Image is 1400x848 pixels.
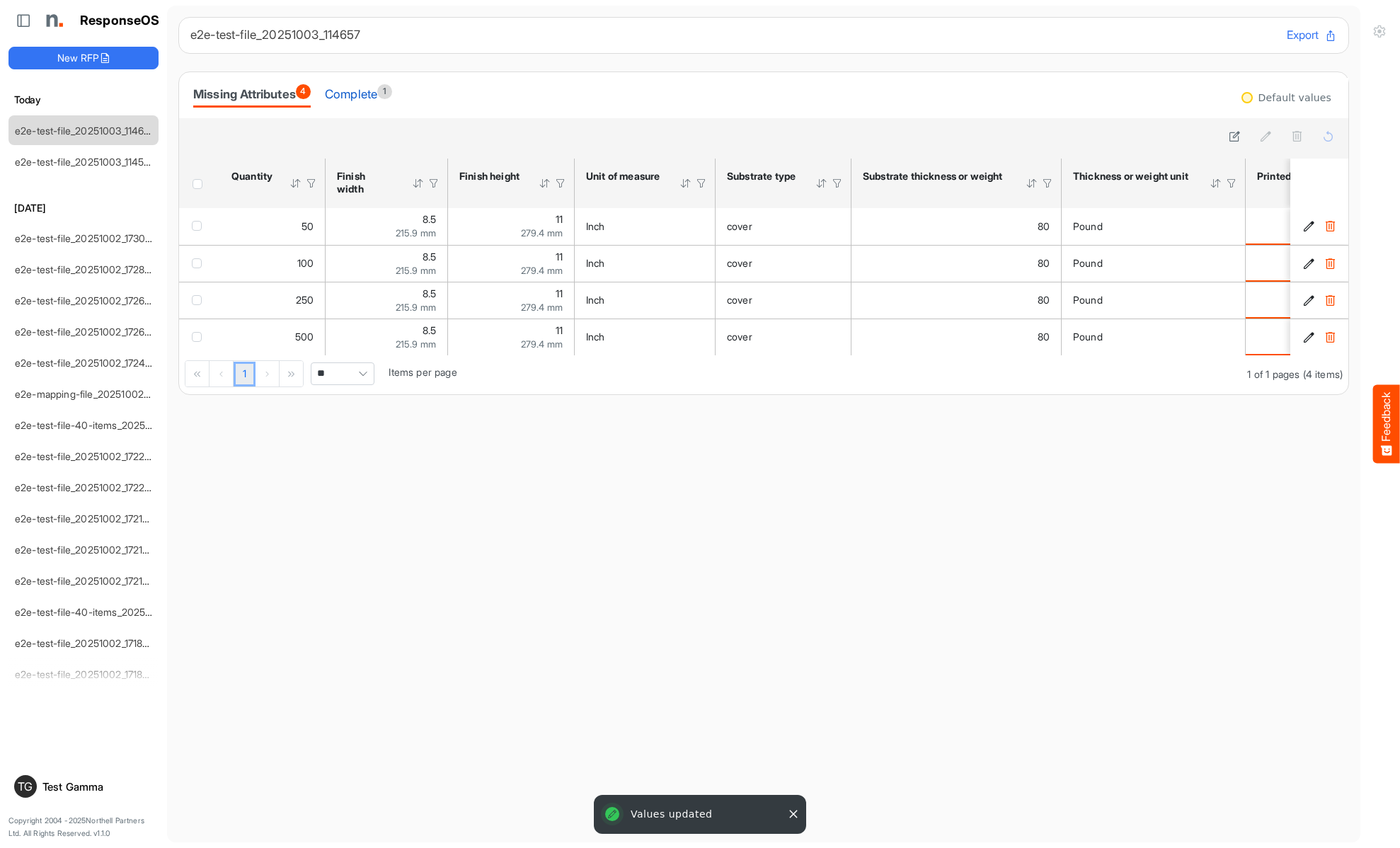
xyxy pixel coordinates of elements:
span: (4 items) [1303,368,1343,380]
button: New RFP [8,47,159,69]
td: cover is template cell Column Header httpsnorthellcomontologiesmapping-rulesmaterialhassubstratem... [716,245,851,282]
span: Inch [586,331,605,343]
span: cover [727,220,752,232]
div: Filter Icon [305,177,318,190]
a: e2e-test-file_20251002_172109 [15,544,155,556]
a: Page 1 of 1 Pages [234,362,256,387]
h6: Today [8,92,159,108]
div: Thickness or weight unit [1073,170,1191,183]
span: 279.4 mm [521,302,563,313]
div: Values updated [597,798,803,831]
h6: e2e-test-file_20251003_114657 [190,29,1275,41]
button: Close [786,807,801,821]
td: 11 is template cell Column Header httpsnorthellcomontologiesmapping-rulesmeasurementhasfinishsize... [448,282,575,319]
span: 11 [556,287,563,299]
span: 215.9 mm [396,338,436,350]
span: cover [727,257,752,269]
div: Missing Attributes [193,84,311,104]
button: Delete [1323,256,1337,270]
span: 215.9 mm [396,302,436,313]
div: Printed sides [1257,170,1319,183]
span: 80 [1038,331,1050,343]
a: e2e-test-file_20251003_114502 [15,156,156,168]
span: 80 [1038,294,1050,306]
td: Inch is template cell Column Header httpsnorthellcomontologiesmapping-rulesmeasurementhasunitofme... [575,282,716,319]
td: Inch is template cell Column Header httpsnorthellcomontologiesmapping-rulesmeasurementhasunitofme... [575,208,716,245]
span: 8.5 [423,213,436,225]
div: Filter Icon [695,177,708,190]
td: Pound is template cell Column Header httpsnorthellcomontologiesmapping-rulesmaterialhasmaterialth... [1062,319,1246,355]
span: 4 [296,84,311,99]
th: Header checkbox [179,159,220,208]
a: e2e-test-file_20251003_114657 [15,125,155,137]
a: e2e-test-file_20251002_172858 [15,263,156,275]
td: cover is template cell Column Header httpsnorthellcomontologiesmapping-rulesmaterialhassubstratem... [716,282,851,319]
button: Delete [1323,330,1337,344]
span: Pound [1073,220,1103,232]
td: 8e791739-d424-4938-a9cb-c8b87eb31fc8 is template cell Column Header [1290,319,1351,355]
button: Feedback [1373,385,1400,464]
td: checkbox [179,282,220,319]
span: 8.5 [423,287,436,299]
span: 215.9 mm [396,265,436,276]
td: 80 is template cell Column Header httpsnorthellcomontologiesmapping-rulesmaterialhasmaterialthick... [851,208,1062,245]
span: 215.9 mm [396,227,436,239]
td: is template cell Column Header httpsnorthellcomontologiesmapping-rulesmanufacturinghasprintedsides [1246,208,1373,245]
h6: [DATE] [8,200,159,216]
span: Pound [1073,331,1103,343]
td: 80 is template cell Column Header httpsnorthellcomontologiesmapping-rulesmaterialhasmaterialthick... [851,245,1062,282]
td: 4c93a9c8-b9f3-42e9-aac9-986fcbe3ed17 is template cell Column Header [1290,245,1351,282]
a: e2e-mapping-file_20251002_172419 [15,388,177,400]
td: 70be2773-6e4d-4791-a463-c709380d9e22 is template cell Column Header [1290,282,1351,319]
a: e2e-test-file_20251002_172209 [15,481,157,493]
div: Substrate type [727,170,797,183]
td: is template cell Column Header httpsnorthellcomontologiesmapping-rulesmanufacturinghasprintedsides [1246,245,1373,282]
td: 8.5 is template cell Column Header httpsnorthellcomontologiesmapping-rulesmeasurementhasfinishsiz... [326,208,448,245]
button: Delete [1323,293,1337,307]
span: Inch [586,294,605,306]
div: Go to first page [185,361,210,386]
span: 8.5 [423,251,436,263]
a: e2e-test-file_20251002_173041 [15,232,156,244]
div: Finish height [459,170,520,183]
span: Pound [1073,294,1103,306]
td: cover is template cell Column Header httpsnorthellcomontologiesmapping-rulesmaterialhassubstratem... [716,319,851,355]
td: 8.5 is template cell Column Header httpsnorthellcomontologiesmapping-rulesmeasurementhasfinishsiz... [326,245,448,282]
div: Filter Icon [1041,177,1054,190]
button: Edit [1302,219,1316,234]
span: 279.4 mm [521,338,563,350]
td: checkbox [179,208,220,245]
span: 80 [1038,220,1050,232]
div: Filter Icon [428,177,440,190]
div: Pager Container [179,355,1348,394]
span: 80 [1038,257,1050,269]
td: 11 is template cell Column Header httpsnorthellcomontologiesmapping-rulesmeasurementhasfinishsize... [448,208,575,245]
p: Copyright 2004 - 2025 Northell Partners Ltd. All Rights Reserved. v 1.1.0 [8,815,159,840]
span: 11 [556,324,563,336]
span: 11 [556,213,563,225]
div: Substrate thickness or weight [863,170,1007,183]
a: e2e-test-file-40-items_20251002_171908 [15,606,201,618]
td: 250 is template cell Column Header httpsnorthellcomontologiesmapping-rulesorderhasquantity [220,282,326,319]
td: 8.5 is template cell Column Header httpsnorthellcomontologiesmapping-rulesmeasurementhasfinishsiz... [326,319,448,355]
a: e2e-test-file_20251002_172647 [15,294,156,306]
img: Northell [39,6,67,35]
a: e2e-test-file_20251002_172436 [15,357,157,369]
span: Pagerdropdown [311,362,374,385]
div: Quantity [231,170,271,183]
span: 100 [297,257,314,269]
button: Edit [1302,330,1316,344]
div: Filter Icon [554,177,567,190]
span: 50 [302,220,314,232]
span: 279.4 mm [521,265,563,276]
td: 11 is template cell Column Header httpsnorthellcomontologiesmapping-rulesmeasurementhasfinishsize... [448,245,575,282]
span: 500 [295,331,314,343]
span: Items per page [389,366,457,378]
div: Filter Icon [831,177,844,190]
td: 100 is template cell Column Header httpsnorthellcomontologiesmapping-rulesorderhasquantity [220,245,326,282]
div: Go to previous page [210,361,234,386]
a: e2e-test-file_20251002_172221 [15,450,154,462]
div: Default values [1258,93,1331,103]
td: 80 is template cell Column Header httpsnorthellcomontologiesmapping-rulesmaterialhasmaterialthick... [851,319,1062,355]
td: checkbox [179,319,220,355]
